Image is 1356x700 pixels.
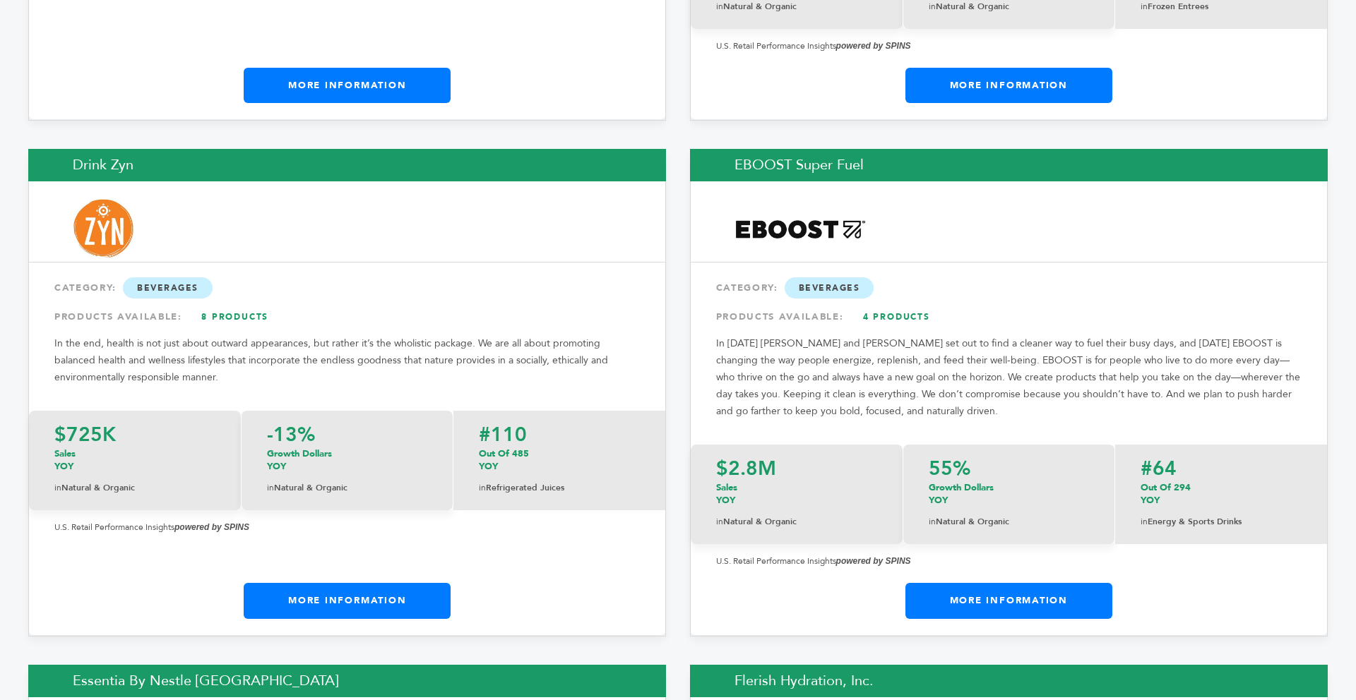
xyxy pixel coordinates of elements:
[929,1,936,12] span: in
[54,482,61,493] span: in
[54,519,640,536] p: U.S. Retail Performance Insights
[716,516,723,527] span: in
[690,665,1328,697] h2: Flerish Hydration, Inc.
[1141,494,1160,507] span: YOY
[905,68,1112,103] a: More Information
[716,481,877,507] p: Sales
[267,460,286,473] span: YOY
[1141,481,1302,507] p: Out of 294
[716,275,1302,301] div: CATEGORY:
[73,199,133,259] img: Drink Zyn
[716,304,1302,330] div: PRODUCTS AVAILABLE:
[479,480,640,496] p: Refrigerated Juices
[785,277,874,298] span: Beverages
[267,447,427,473] p: Growth Dollars
[929,514,1089,530] p: Natural & Organic
[54,425,215,445] p: $725K
[690,149,1328,181] h2: EBOOST Super Fuel
[244,583,451,618] a: More Information
[1141,514,1302,530] p: Energy & Sports Drinks
[479,425,640,445] p: #110
[54,275,640,301] div: CATEGORY:
[716,494,735,507] span: YOY
[28,665,666,697] h2: Essentia by Nestle [GEOGRAPHIC_DATA]
[186,304,285,330] a: 8 Products
[479,482,486,493] span: in
[836,41,911,51] strong: powered by SPINS
[905,583,1112,618] a: More Information
[716,459,877,478] p: $2.8M
[716,553,1302,569] p: U.S. Retail Performance Insights
[847,304,946,330] a: 4 Products
[54,460,73,473] span: YOY
[267,480,427,496] p: Natural & Organic
[123,277,213,298] span: Beverages
[716,335,1302,420] p: In [DATE] [PERSON_NAME] and [PERSON_NAME] set out to find a cleaner way to fuel their busy days, ...
[716,37,1302,54] p: U.S. Retail Performance Insights
[716,514,877,530] p: Natural & Organic
[54,480,215,496] p: Natural & Organic
[479,447,640,473] p: Out of 485
[267,425,427,445] p: -13%
[54,447,215,473] p: Sales
[929,481,1089,507] p: Growth Dollars
[267,482,274,493] span: in
[174,522,249,532] strong: powered by SPINS
[1141,1,1148,12] span: in
[929,516,936,527] span: in
[1141,516,1148,527] span: in
[836,556,911,566] strong: powered by SPINS
[929,459,1089,478] p: 55%
[28,149,666,181] h2: Drink Zyn
[1141,459,1302,478] p: #64
[716,1,723,12] span: in
[54,304,640,330] div: PRODUCTS AVAILABLE:
[735,205,866,253] img: EBOOST Super Fuel
[244,68,451,103] a: More Information
[479,460,498,473] span: YOY
[54,335,640,386] p: In the end, health is not just about outward appearances, but rather it’s the wholistic package. ...
[929,494,948,507] span: YOY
